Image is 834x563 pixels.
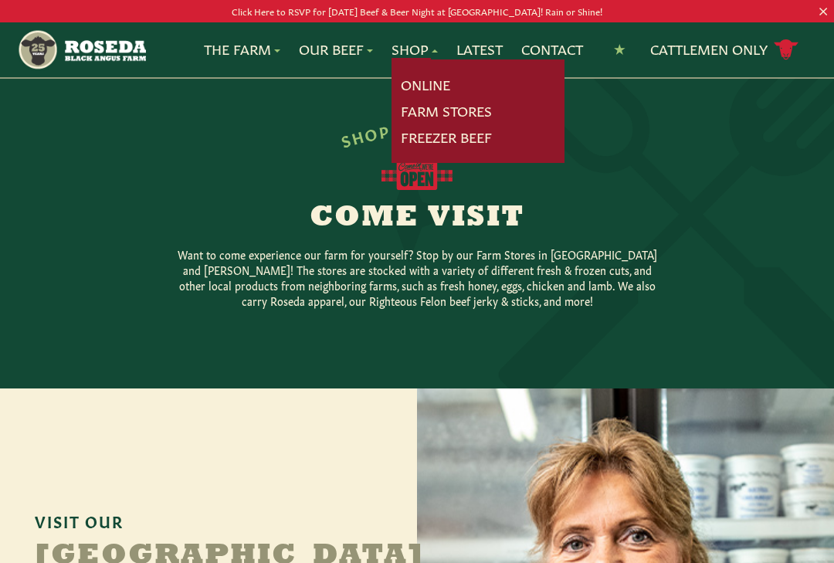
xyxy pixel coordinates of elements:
[170,246,664,308] p: Want to come experience our farm for yourself? Stop by our Farm Stores in [GEOGRAPHIC_DATA] and [...
[35,512,382,529] h6: Visit Our
[339,130,354,149] span: S
[42,3,792,19] p: Click Here to RSVP for [DATE] Beef & Beer Night at [GEOGRAPHIC_DATA]! Rain or Shine!
[363,123,380,142] span: O
[204,39,280,59] a: The Farm
[392,39,438,59] a: Shop
[456,39,503,59] a: Latest
[521,39,583,59] a: Contact
[401,75,450,95] a: Online
[17,22,818,77] nav: Main Navigation
[299,39,373,59] a: Our Beef
[401,101,492,121] a: Farm Stores
[17,29,146,71] img: https://roseda.com/wp-content/uploads/2021/05/roseda-25-header.png
[395,120,402,138] span: I
[401,127,492,148] a: Freezer Beef
[454,124,467,142] span: S
[120,203,714,234] h2: Come Visit
[378,121,391,140] span: P
[349,126,366,146] span: H
[650,36,798,63] a: Cattlemen Only
[477,129,495,149] span: N
[338,120,496,150] div: SHOP IN PERSON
